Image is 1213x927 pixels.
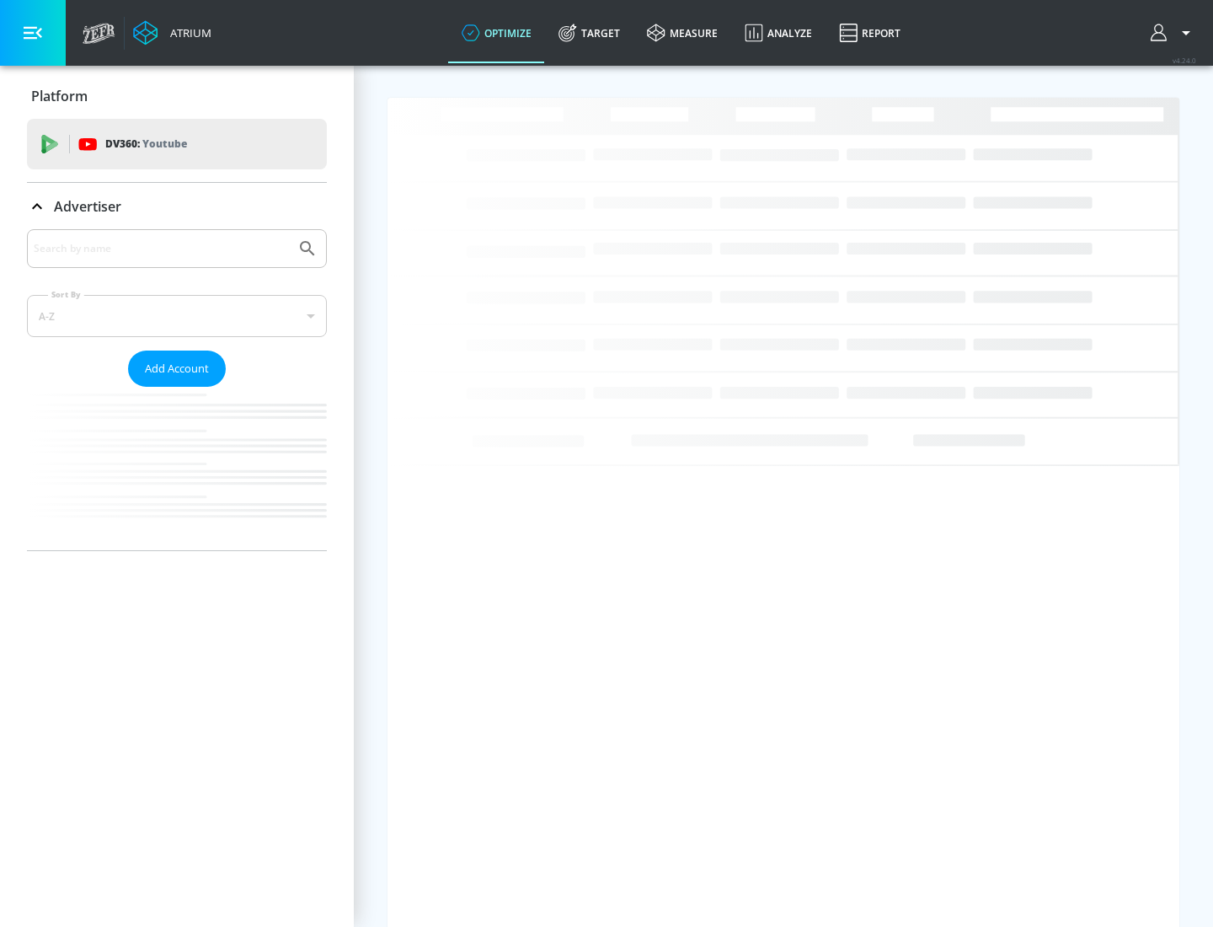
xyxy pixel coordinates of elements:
span: v 4.24.0 [1173,56,1196,65]
span: Add Account [145,359,209,378]
div: Advertiser [27,183,327,230]
a: Target [545,3,633,63]
button: Add Account [128,351,226,387]
p: DV360: [105,135,187,153]
a: optimize [448,3,545,63]
div: Platform [27,72,327,120]
input: Search by name [34,238,289,260]
a: Report [826,3,914,63]
p: Platform [31,87,88,105]
p: Youtube [142,135,187,153]
label: Sort By [48,289,84,300]
div: Atrium [163,25,211,40]
nav: list of Advertiser [27,387,327,550]
a: Atrium [133,20,211,46]
div: Advertiser [27,229,327,550]
p: Advertiser [54,197,121,216]
div: DV360: Youtube [27,119,327,169]
a: Analyze [731,3,826,63]
div: A-Z [27,295,327,337]
a: measure [633,3,731,63]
